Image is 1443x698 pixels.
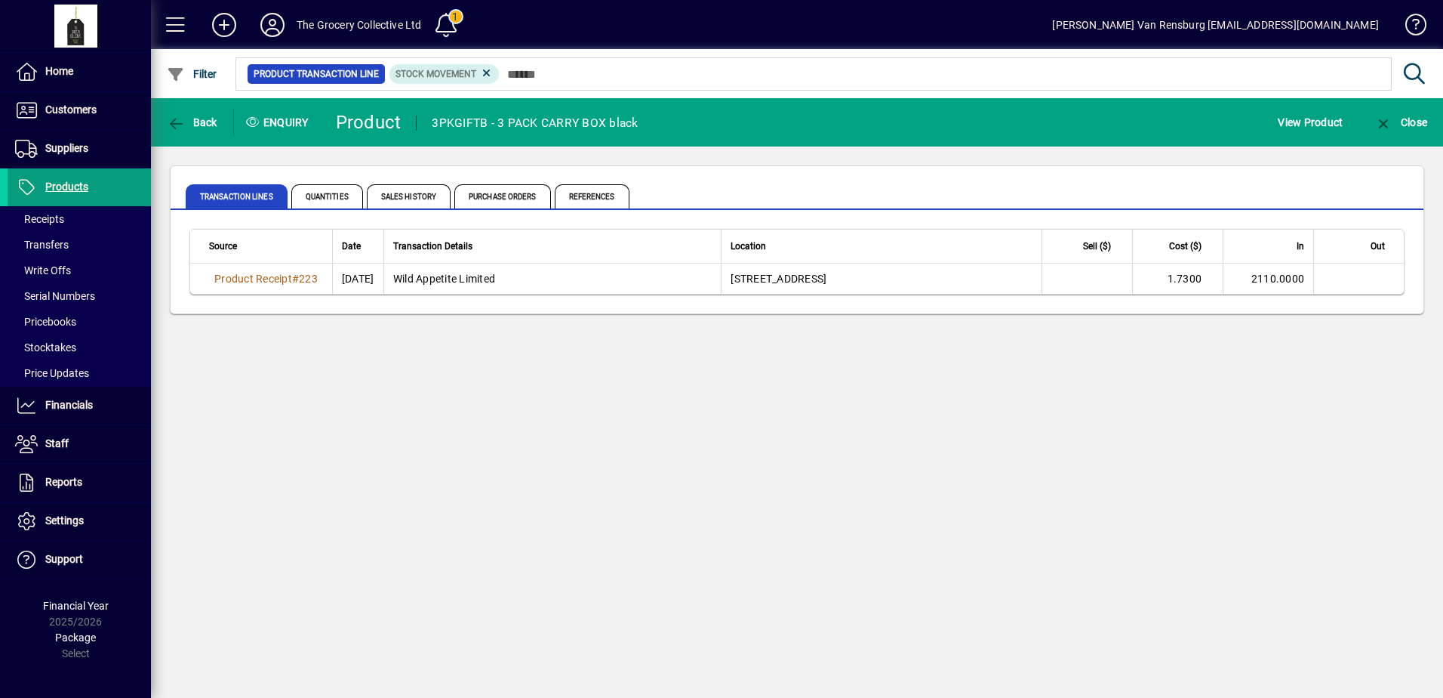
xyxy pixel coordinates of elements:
td: Wild Appetite Limited [383,264,721,294]
span: 223 [299,273,318,285]
span: Package [55,632,96,644]
div: [PERSON_NAME] Van Rensburg [EMAIL_ADDRESS][DOMAIN_NAME] [1052,13,1379,37]
div: Source [209,238,323,255]
mat-chip: Product Transaction Type: Stock movement [389,64,500,84]
span: In [1297,238,1304,255]
span: Stock movement [395,69,476,79]
span: Cost ($) [1169,238,1201,255]
div: The Grocery Collective Ltd [297,13,422,37]
span: Financials [45,399,93,411]
span: References [555,184,629,208]
button: Close [1371,109,1431,136]
span: Out [1371,238,1385,255]
span: Pricebooks [15,316,76,328]
app-page-header-button: Back [151,109,234,136]
a: Financials [8,387,151,425]
div: Cost ($) [1142,238,1215,255]
a: Pricebooks [8,309,151,335]
button: Filter [163,60,221,88]
span: Reports [45,476,82,488]
span: Write Offs [15,264,71,276]
a: Knowledge Base [1394,3,1424,52]
span: Sales History [367,184,451,208]
button: View Product [1274,109,1346,136]
a: Product Receipt#223 [209,270,323,287]
a: Reports [8,464,151,502]
button: Profile [248,11,297,39]
a: Stocktakes [8,335,151,360]
span: Sell ($) [1083,238,1111,255]
span: Support [45,553,83,565]
td: [DATE] [332,264,383,294]
span: [STREET_ADDRESS] [731,273,826,285]
a: Customers [8,91,151,129]
span: Serial Numbers [15,290,95,302]
span: Transfers [15,239,69,251]
span: Purchase Orders [454,184,551,208]
td: 1.7300 [1132,264,1223,294]
span: Quantities [291,184,363,208]
span: Back [167,116,217,128]
div: Sell ($) [1051,238,1125,255]
div: Date [342,238,374,255]
span: Financial Year [43,600,109,612]
span: Product Receipt [214,273,292,285]
span: Location [731,238,766,255]
span: Transaction Lines [186,184,288,208]
button: Add [200,11,248,39]
a: Transfers [8,232,151,258]
span: Date [342,238,361,255]
a: Settings [8,502,151,540]
span: Customers [45,103,97,116]
span: Filter [167,68,217,80]
div: Location [731,238,1032,255]
span: Receipts [15,213,64,225]
a: Receipts [8,206,151,232]
span: Products [45,181,88,193]
div: Enquiry [234,110,325,134]
a: Write Offs [8,258,151,283]
a: Serial Numbers [8,283,151,309]
a: Price Updates [8,360,151,386]
span: 2110.0000 [1251,273,1304,285]
span: # [292,273,299,285]
a: Suppliers [8,130,151,168]
span: Transaction Details [393,238,472,255]
app-page-header-button: Close enquiry [1358,109,1443,136]
span: Source [209,238,237,255]
span: Settings [45,514,84,527]
a: Home [8,53,151,91]
span: Home [45,65,73,77]
span: Close [1374,116,1427,128]
span: Price Updates [15,367,89,379]
a: Staff [8,425,151,463]
div: 3PKGIFTB - 3 PACK CARRY BOX black [432,111,638,135]
span: Suppliers [45,142,88,154]
button: Back [163,109,221,136]
div: Product [336,110,402,134]
span: Staff [45,437,69,449]
a: Support [8,541,151,579]
span: Product Transaction Line [254,66,379,82]
span: Stocktakes [15,341,76,354]
span: View Product [1278,110,1343,134]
